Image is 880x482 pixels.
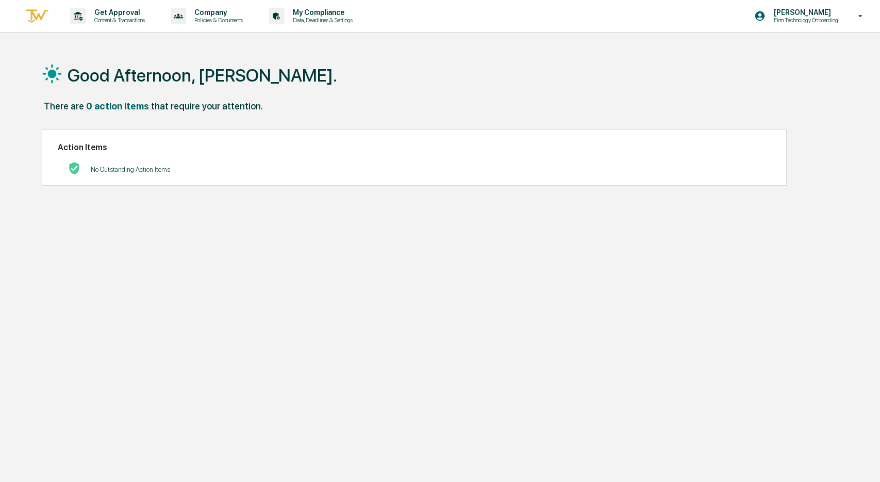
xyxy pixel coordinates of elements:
div: 0 action items [86,101,149,111]
h1: Good Afternoon, [PERSON_NAME]. [68,65,337,86]
p: Content & Transactions [86,17,150,24]
img: No Actions logo [68,162,80,174]
div: There are [44,101,84,111]
p: Policies & Documents [186,17,248,24]
p: No Outstanding Action Items [91,166,170,173]
h2: Action Items [58,142,771,152]
p: Data, Deadlines & Settings [285,17,358,24]
p: [PERSON_NAME] [766,8,843,17]
p: Get Approval [86,8,150,17]
img: logo [25,8,49,25]
p: Company [186,8,248,17]
p: Firm Technology Onboarding [766,17,843,24]
div: that require your attention. [151,101,263,111]
p: My Compliance [285,8,358,17]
